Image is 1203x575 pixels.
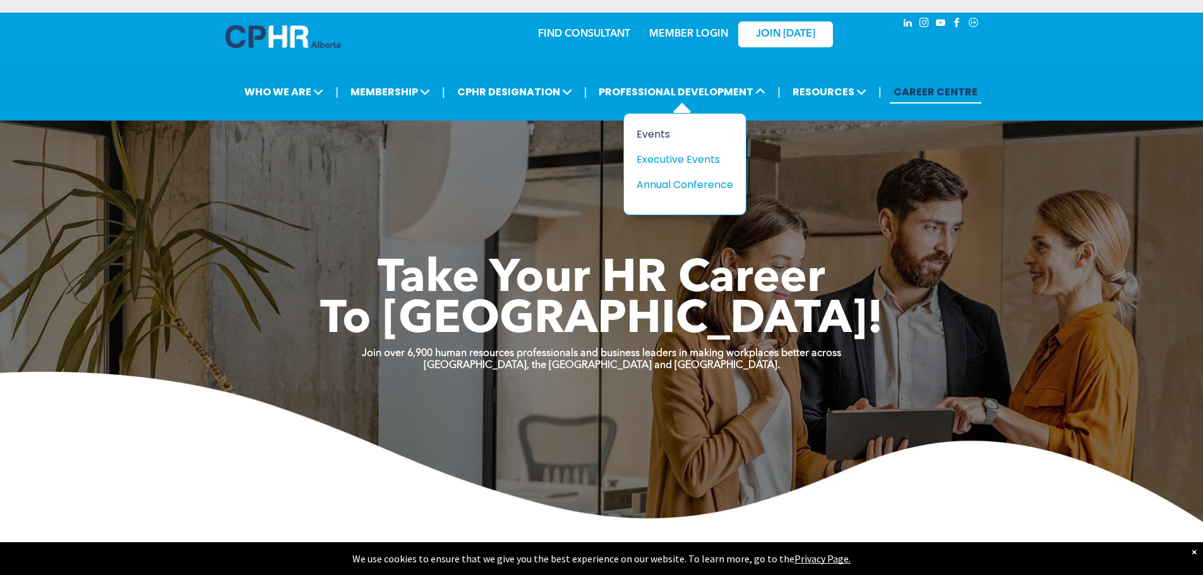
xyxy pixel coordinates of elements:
strong: [GEOGRAPHIC_DATA], the [GEOGRAPHIC_DATA] and [GEOGRAPHIC_DATA]. [424,360,780,370]
li: | [335,79,338,105]
span: RESOURCES [789,80,870,104]
a: linkedin [901,16,915,33]
a: instagram [918,16,931,33]
span: Take Your HR Career [378,257,825,302]
a: CAREER CENTRE [890,80,981,104]
div: Events [637,126,724,142]
span: MEMBERSHIP [347,80,434,104]
span: JOIN [DATE] [756,28,815,40]
li: | [777,79,781,105]
a: FIND CONSULTANT [538,29,630,39]
div: Executive Events [637,151,724,167]
a: youtube [934,16,948,33]
img: A blue and white logo for cp alberta [225,25,340,48]
span: WHO WE ARE [241,80,327,104]
li: | [878,79,882,105]
span: To [GEOGRAPHIC_DATA]! [320,298,883,343]
strong: Join over 6,900 human resources professionals and business leaders in making workplaces better ac... [362,348,841,359]
a: Events [637,126,733,142]
li: | [442,79,445,105]
a: Executive Events [637,151,733,167]
div: Dismiss notification [1192,545,1197,558]
a: MEMBER LOGIN [649,29,728,39]
a: facebook [950,16,964,33]
span: CPHR DESIGNATION [453,80,576,104]
span: PROFESSIONAL DEVELOPMENT [595,80,769,104]
a: Privacy Page. [794,552,851,565]
li: | [584,79,587,105]
a: Social network [967,16,981,33]
a: JOIN [DATE] [738,21,833,47]
div: Annual Conference [637,177,724,193]
a: Annual Conference [637,177,733,193]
